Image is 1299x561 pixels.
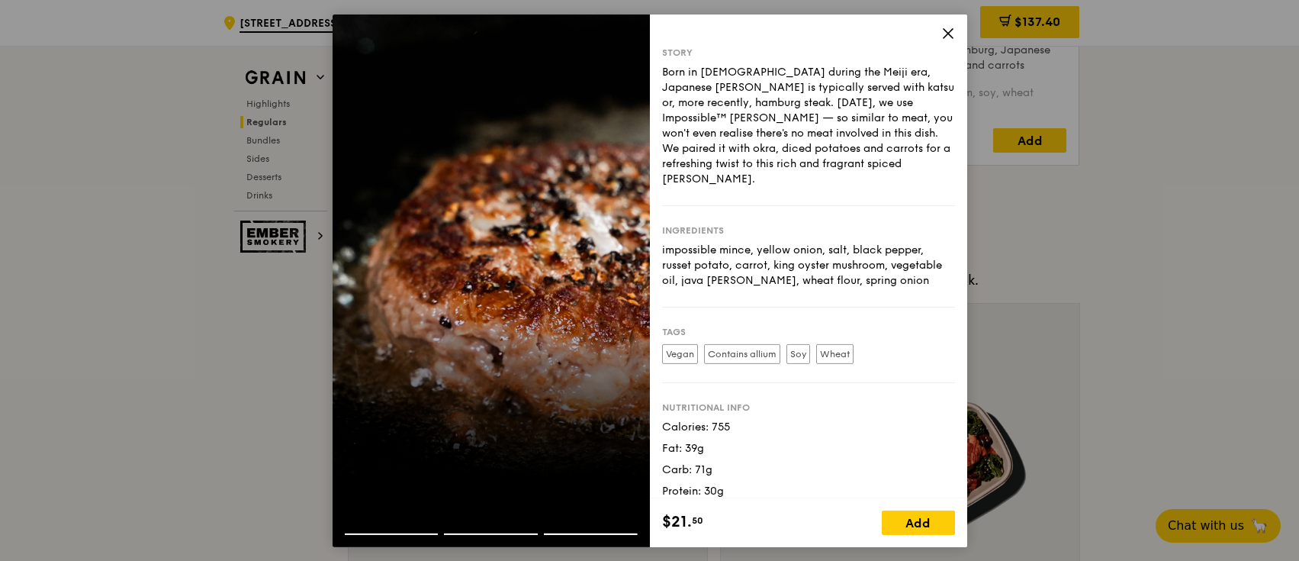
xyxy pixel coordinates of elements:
div: Calories: 755 [662,419,955,434]
label: Soy [786,343,810,363]
div: Carb: 71g [662,462,955,477]
label: Contains allium [704,343,780,363]
div: impossible mince, yellow onion, salt, black pepper, russet potato, carrot, king oyster mushroom, ... [662,242,955,288]
div: Fat: 39g [662,440,955,456]
div: Nutritional info [662,401,955,413]
span: $21. [662,511,692,534]
label: Wheat [816,343,854,363]
div: Protein: 30g [662,483,955,498]
div: Story [662,46,955,58]
div: Ingredients [662,224,955,236]
div: Add [882,511,955,535]
span: 50 [692,514,703,527]
div: Tags [662,325,955,337]
label: Vegan [662,343,698,363]
div: Born in [DEMOGRAPHIC_DATA] during the Meiji era, Japanese [PERSON_NAME] is typically served with ... [662,64,955,186]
